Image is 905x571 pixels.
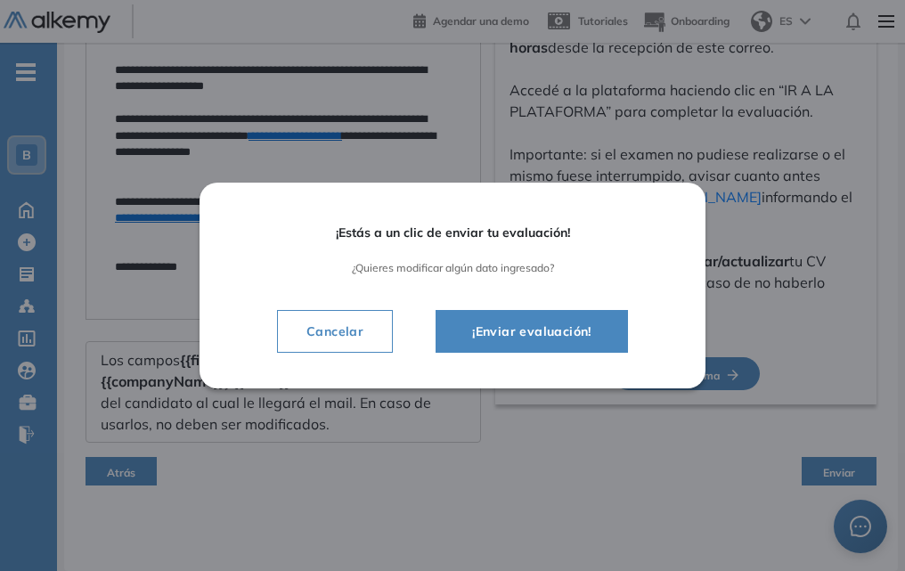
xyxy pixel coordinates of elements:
span: Cancelar [292,321,378,342]
button: Cancelar [277,310,393,353]
span: ¿Quieres modificar algún dato ingresado? [249,262,656,274]
button: ¡Enviar evaluación! [436,310,628,353]
span: ¡Estás a un clic de enviar tu evaluación! [249,225,656,241]
span: ¡Enviar evaluación! [458,321,606,342]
